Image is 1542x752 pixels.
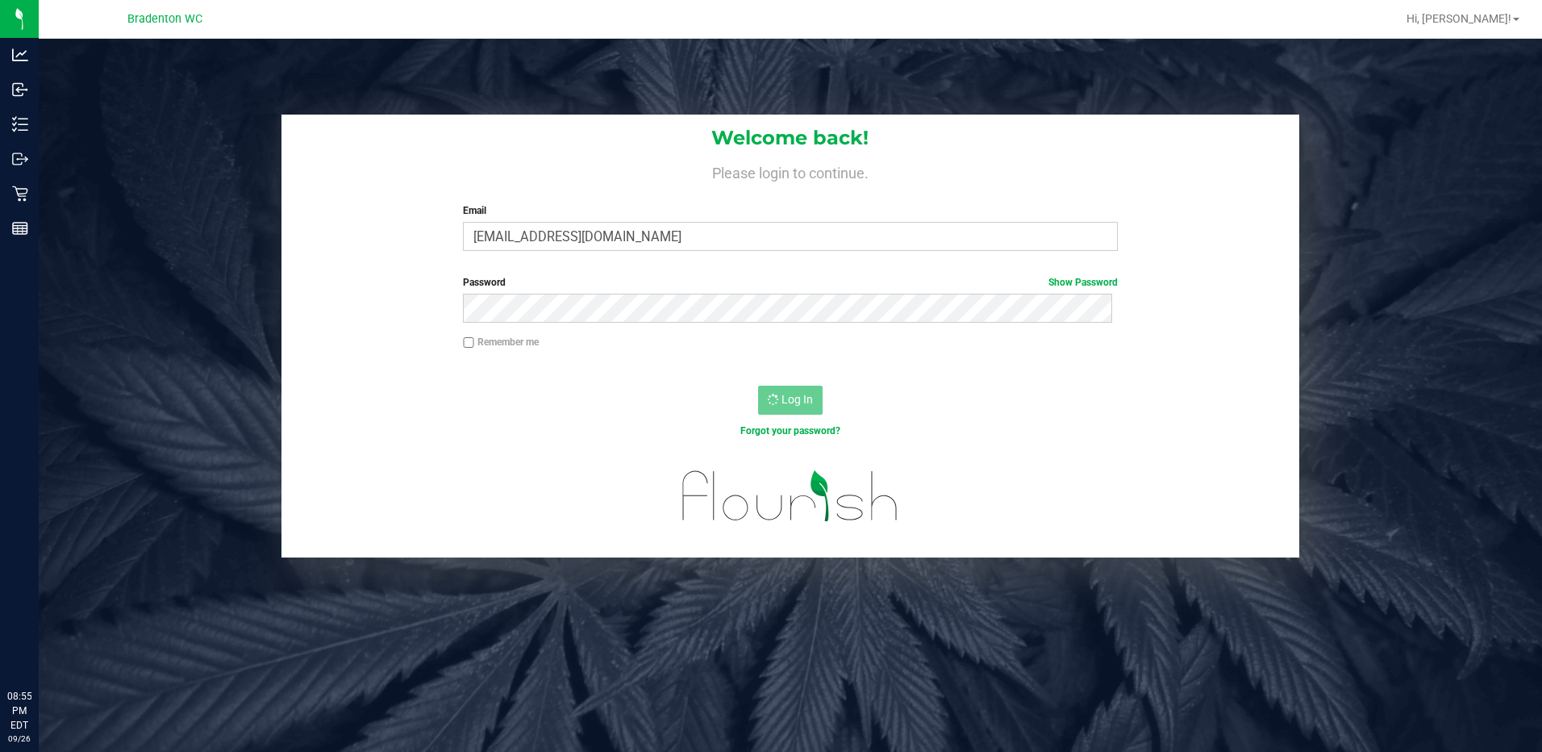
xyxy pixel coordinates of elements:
[12,47,28,63] inline-svg: Analytics
[12,81,28,98] inline-svg: Inbound
[781,393,813,406] span: Log In
[281,127,1300,148] h1: Welcome back!
[281,161,1300,181] h4: Please login to continue.
[758,386,823,415] button: Log In
[12,220,28,236] inline-svg: Reports
[127,12,202,26] span: Bradenton WC
[12,151,28,167] inline-svg: Outbound
[1407,12,1511,25] span: Hi, [PERSON_NAME]!
[463,335,539,349] label: Remember me
[7,689,31,733] p: 08:55 PM EDT
[1048,277,1118,288] a: Show Password
[12,116,28,132] inline-svg: Inventory
[463,203,1118,218] label: Email
[463,277,506,288] span: Password
[740,425,840,437] a: Forgot your password?
[12,186,28,202] inline-svg: Retail
[463,337,474,349] input: Remember me
[7,733,31,745] p: 09/26
[663,455,918,537] img: flourish_logo.svg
